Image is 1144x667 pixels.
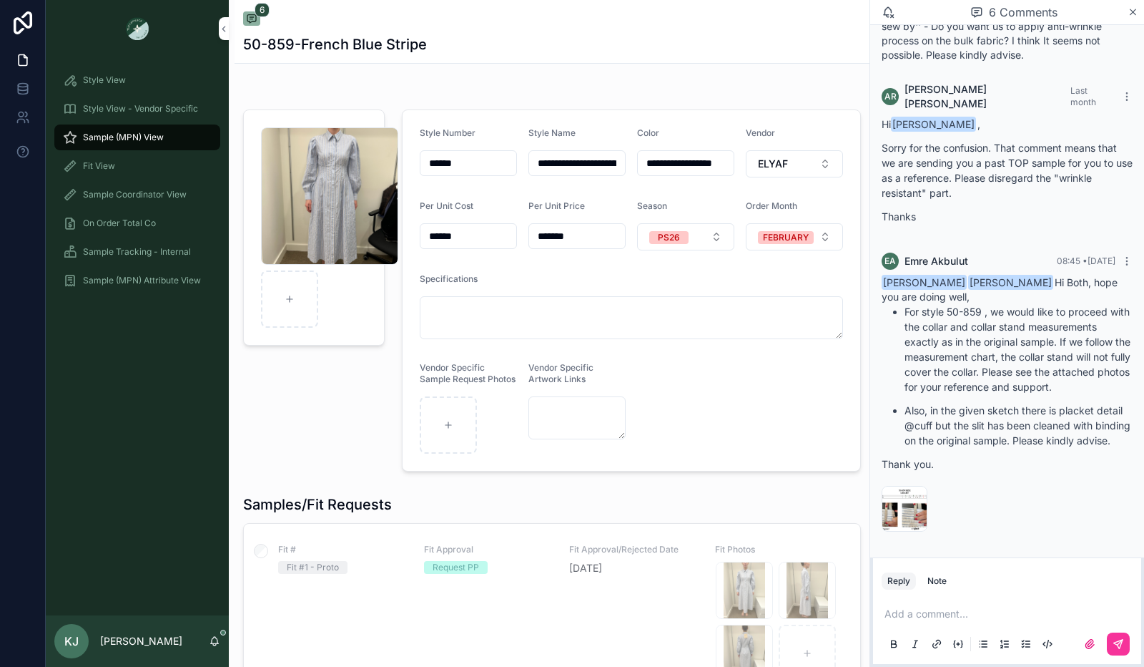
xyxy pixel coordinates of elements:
[433,561,479,574] div: Request PP
[637,200,667,211] span: Season
[100,634,182,648] p: [PERSON_NAME]
[83,189,187,200] span: Sample Coordinator View
[420,200,473,211] span: Per Unit Cost
[927,575,947,587] div: Note
[83,103,198,115] span: Style View - Vendor Specific
[46,57,229,312] div: scrollable content
[989,4,1057,21] span: 6 Comments
[243,495,392,515] h1: Samples/Fit Requests
[758,157,788,171] span: ELYAF
[882,117,1133,132] p: Hi ,
[54,268,220,293] a: Sample (MPN) Attribute View
[83,218,156,229] span: On Order Total Co
[882,140,1133,200] p: Sorry for the confusion. That comment means that we are sending you a past TOP sample for you to ...
[882,209,1133,224] p: Thanks
[968,275,1053,290] span: [PERSON_NAME]
[83,160,115,172] span: Fit View
[922,573,952,590] button: Note
[746,200,797,211] span: Order Month
[763,231,809,244] div: FEBRUARY
[882,275,967,290] span: [PERSON_NAME]
[528,200,585,211] span: Per Unit Price
[1057,255,1115,266] span: 08:45 • [DATE]
[243,11,260,29] button: 6
[637,127,659,138] span: Color
[884,255,896,267] span: EA
[420,127,475,138] span: Style Number
[528,362,593,384] span: Vendor Specific Artwork Links
[243,34,427,54] h1: 50-859-French Blue Stripe
[528,127,576,138] span: Style Name
[904,403,1133,448] p: Also, in the given sketch there is placket detail @cuff but the slit has been cleaned with bindin...
[891,117,976,132] span: [PERSON_NAME]
[54,182,220,208] a: Sample Coordinator View
[424,544,553,555] span: Fit Approval
[569,561,698,575] span: [DATE]
[64,633,79,650] span: KJ
[884,91,897,102] span: AR
[126,17,149,40] img: App logo
[637,223,734,250] button: Select Button
[83,132,164,143] span: Sample (MPN) View
[54,125,220,150] a: Sample (MPN) View
[83,74,126,86] span: Style View
[904,254,968,268] span: Emre Akbulut
[54,210,220,236] a: On Order Total Co
[255,3,270,17] span: 6
[54,96,220,122] a: Style View - Vendor Specific
[569,544,698,555] span: Fit Approval/Rejected Date
[1070,85,1096,107] span: Last month
[904,304,1133,394] p: For style 50-859 , we would like to proceed with the collar and collar stand measurements exactly...
[746,223,843,250] button: Select Button
[882,573,916,590] button: Reply
[420,273,478,284] span: Specifications
[658,231,680,244] div: PS26
[746,150,843,177] button: Select Button
[54,67,220,93] a: Style View
[287,561,339,574] div: Fit #1 - Proto
[420,362,516,384] span: Vendor Specific Sample Request Photos
[54,153,220,179] a: Fit View
[83,246,191,258] span: Sample Tracking - Internal
[54,239,220,265] a: Sample Tracking - Internal
[904,82,1070,111] span: [PERSON_NAME] [PERSON_NAME]
[746,127,775,138] span: Vendor
[278,544,407,555] span: Fit #
[882,457,1133,472] p: Thank you.
[83,275,201,286] span: Sample (MPN) Attribute View
[715,544,844,555] span: Fit Photos
[882,276,1133,472] div: Hi Both, hope you are doing well,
